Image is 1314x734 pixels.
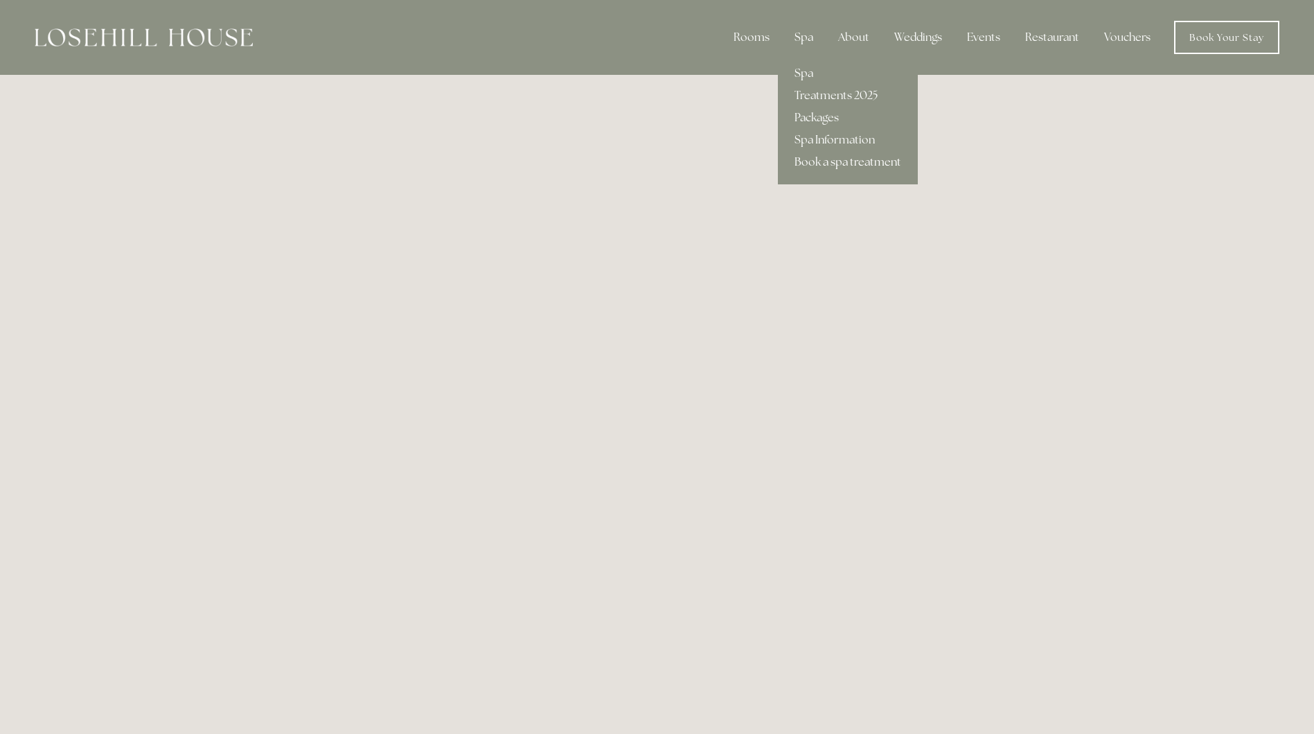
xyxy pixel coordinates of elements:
[783,24,824,51] div: Spa
[827,24,880,51] div: About
[35,28,253,46] img: Losehill House
[722,24,781,51] div: Rooms
[778,62,918,85] a: Spa
[1093,24,1162,51] a: Vouchers
[778,129,918,151] a: Spa Information
[778,107,918,129] a: Packages
[883,24,953,51] div: Weddings
[778,85,918,107] a: Treatments 2025
[778,151,918,173] a: Book a spa treatment
[1174,21,1279,54] a: Book Your Stay
[1014,24,1090,51] div: Restaurant
[956,24,1011,51] div: Events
